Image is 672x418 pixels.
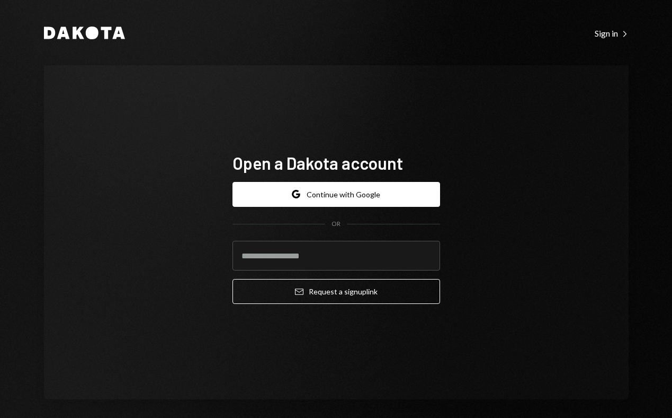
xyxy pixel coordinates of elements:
div: Sign in [595,28,629,39]
h1: Open a Dakota account [232,152,440,173]
button: Request a signuplink [232,279,440,304]
a: Sign in [595,27,629,39]
div: OR [331,220,341,229]
button: Continue with Google [232,182,440,207]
